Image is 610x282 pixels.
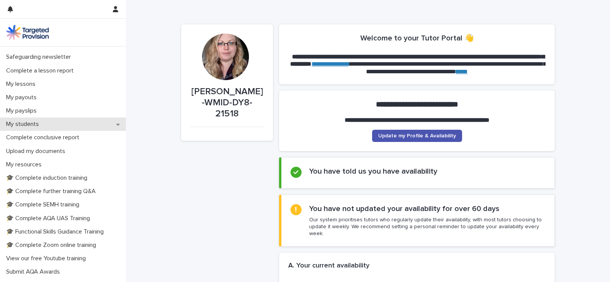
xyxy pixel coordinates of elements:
[3,121,45,128] p: My students
[3,107,43,114] p: My payslips
[378,133,456,139] span: Update my Profile & Availability
[309,167,437,176] h2: You have told us you have availability
[309,216,545,237] p: Our system prioritises tutors who regularly update their availability, with most tutors choosing ...
[3,81,42,88] p: My lessons
[372,130,462,142] a: Update my Profile & Availability
[3,161,48,168] p: My resources
[190,86,264,119] p: [PERSON_NAME]-WMID-DY8-21518
[3,67,80,74] p: Complete a lesson report
[3,201,85,208] p: 🎓 Complete SEMH training
[3,148,71,155] p: Upload my documents
[309,204,499,213] h2: You have not updated your availability for over 60 days
[3,268,66,276] p: Submit AQA Awards
[3,215,96,222] p: 🎓 Complete AQA UAS Training
[3,94,43,101] p: My payouts
[3,53,77,61] p: Safeguarding newsletter
[360,34,474,43] h2: Welcome to your Tutor Portal 👋
[3,174,93,182] p: 🎓 Complete induction training
[3,242,102,249] p: 🎓 Complete Zoom online training
[288,262,369,270] h2: A. Your current availability
[6,25,49,40] img: M5nRWzHhSzIhMunXDL62
[3,255,92,262] p: View our free Youtube training
[3,188,102,195] p: 🎓 Complete further training Q&A
[3,228,110,235] p: 🎓 Functional Skills Guidance Training
[3,134,85,141] p: Complete conclusive report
